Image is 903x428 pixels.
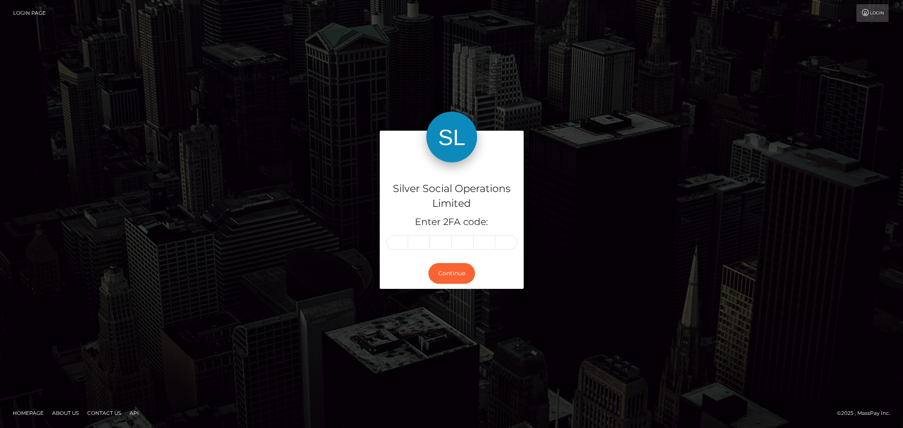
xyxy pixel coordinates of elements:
[386,216,517,229] h5: Enter 2FA code:
[426,112,477,162] img: Silver Social Operations Limited
[856,4,889,22] a: Login
[84,406,124,420] a: Contact Us
[837,409,897,418] div: © 2025 , MassPay Inc.
[49,406,82,420] a: About Us
[386,181,517,211] h4: Silver Social Operations Limited
[126,406,142,420] a: API
[9,406,47,420] a: Homepage
[428,263,475,284] button: Continue
[13,4,46,22] a: Login Page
